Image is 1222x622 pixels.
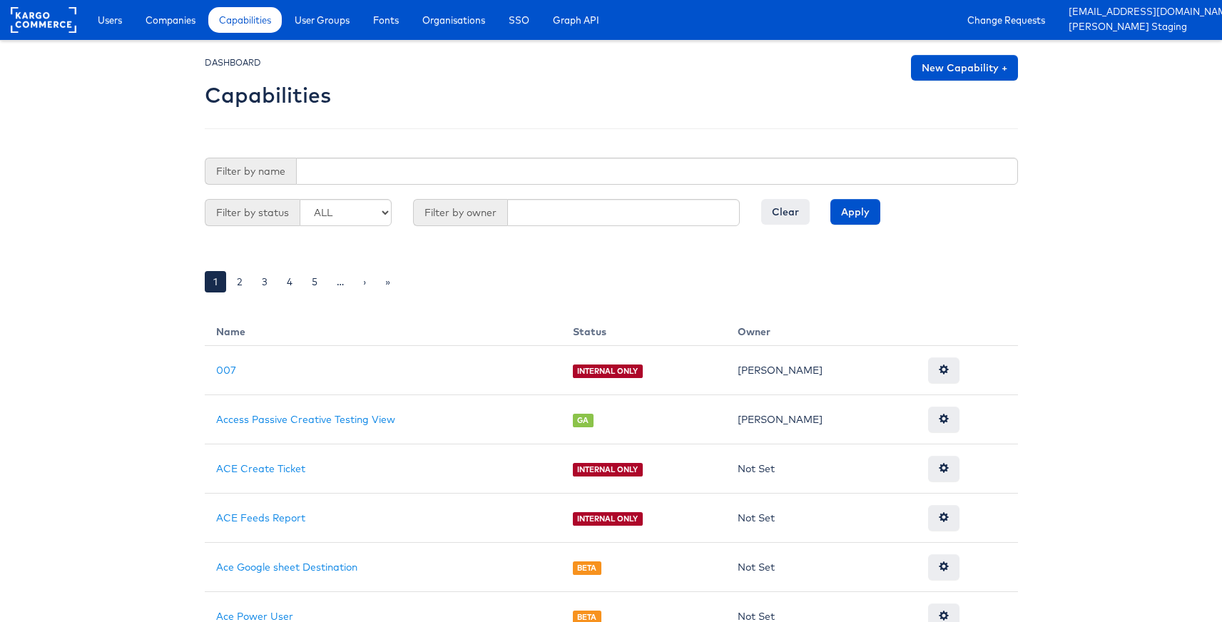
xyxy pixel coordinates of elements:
[362,7,409,33] a: Fonts
[726,313,917,346] th: Owner
[284,7,360,33] a: User Groups
[205,57,261,68] small: DASHBOARD
[761,199,810,225] input: Clear
[373,13,399,27] span: Fonts
[957,7,1056,33] a: Change Requests
[253,271,276,292] a: 3
[216,462,305,475] a: ACE Create Ticket
[355,271,375,292] a: ›
[216,561,357,573] a: Ace Google sheet Destination
[573,561,601,575] span: BETA
[413,199,507,226] span: Filter by owner
[830,199,880,225] input: Apply
[98,13,122,27] span: Users
[1069,5,1211,20] a: [EMAIL_ADDRESS][DOMAIN_NAME]
[135,7,206,33] a: Companies
[295,13,350,27] span: User Groups
[726,494,917,543] td: Not Set
[328,271,352,292] a: …
[573,512,643,526] span: INTERNAL ONLY
[573,364,643,378] span: INTERNAL ONLY
[1069,20,1211,35] a: [PERSON_NAME] Staging
[205,313,562,346] th: Name
[726,543,917,592] td: Not Set
[573,463,643,476] span: INTERNAL ONLY
[208,7,282,33] a: Capabilities
[422,13,485,27] span: Organisations
[216,364,236,377] a: 007
[228,271,251,292] a: 2
[726,346,917,395] td: [PERSON_NAME]
[205,199,300,226] span: Filter by status
[146,13,195,27] span: Companies
[726,395,917,444] td: [PERSON_NAME]
[278,271,301,292] a: 4
[561,313,726,346] th: Status
[87,7,133,33] a: Users
[303,271,326,292] a: 5
[216,511,305,524] a: ACE Feeds Report
[726,444,917,494] td: Not Set
[205,271,226,292] a: 1
[542,7,610,33] a: Graph API
[509,13,529,27] span: SSO
[216,413,395,426] a: Access Passive Creative Testing View
[573,414,594,427] span: GA
[377,271,399,292] a: »
[205,158,296,185] span: Filter by name
[205,83,331,107] h2: Capabilities
[498,7,540,33] a: SSO
[219,13,271,27] span: Capabilities
[553,13,599,27] span: Graph API
[412,7,496,33] a: Organisations
[911,55,1018,81] a: New Capability +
